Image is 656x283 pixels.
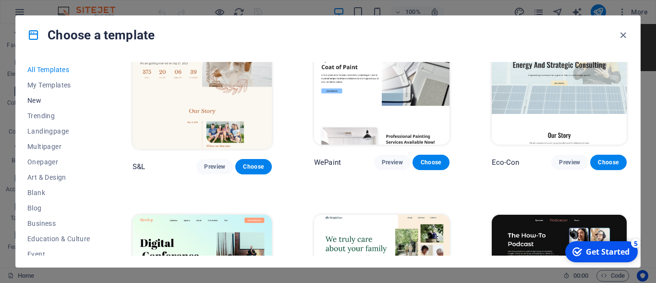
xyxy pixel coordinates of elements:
img: WePaint [314,20,449,145]
button: Onepager [27,154,90,170]
button: Choose [590,155,627,170]
button: Preview [374,155,411,170]
span: My Templates [27,81,90,89]
h4: Choose a template [27,27,155,43]
div: 5 [69,1,78,11]
span: Business [27,220,90,227]
button: Preview [551,155,588,170]
button: Education & Culture [27,231,90,246]
span: Blog [27,204,90,212]
button: Choose [413,155,449,170]
span: Trending [27,112,90,120]
span: Choose [243,163,264,171]
button: Trending [27,108,90,123]
span: Landingpage [27,127,90,135]
span: Onepager [27,158,90,166]
img: S&L [133,20,272,149]
button: Blog [27,200,90,216]
span: Preview [382,159,403,166]
span: Event [27,250,90,258]
div: Get Started [24,9,67,20]
p: S&L [133,162,145,172]
span: New [27,97,90,104]
button: New [27,93,90,108]
button: Art & Design [27,170,90,185]
button: Multipager [27,139,90,154]
p: Eco-Con [492,158,520,167]
span: Preview [204,163,225,171]
span: Preview [559,159,580,166]
span: All Templates [27,66,90,74]
p: WePaint [314,158,341,167]
button: All Templates [27,62,90,77]
span: Blank [27,189,90,197]
div: Get Started 5 items remaining, 0% complete [3,4,75,25]
button: Blank [27,185,90,200]
button: Preview [196,159,233,174]
button: My Templates [27,77,90,93]
button: Landingpage [27,123,90,139]
button: Choose [235,159,272,174]
span: Education & Culture [27,235,90,243]
span: Art & Design [27,173,90,181]
span: Multipager [27,143,90,150]
button: Business [27,216,90,231]
span: Choose [420,159,441,166]
img: Eco-Con [492,20,627,145]
button: Event [27,246,90,262]
span: Choose [598,159,619,166]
